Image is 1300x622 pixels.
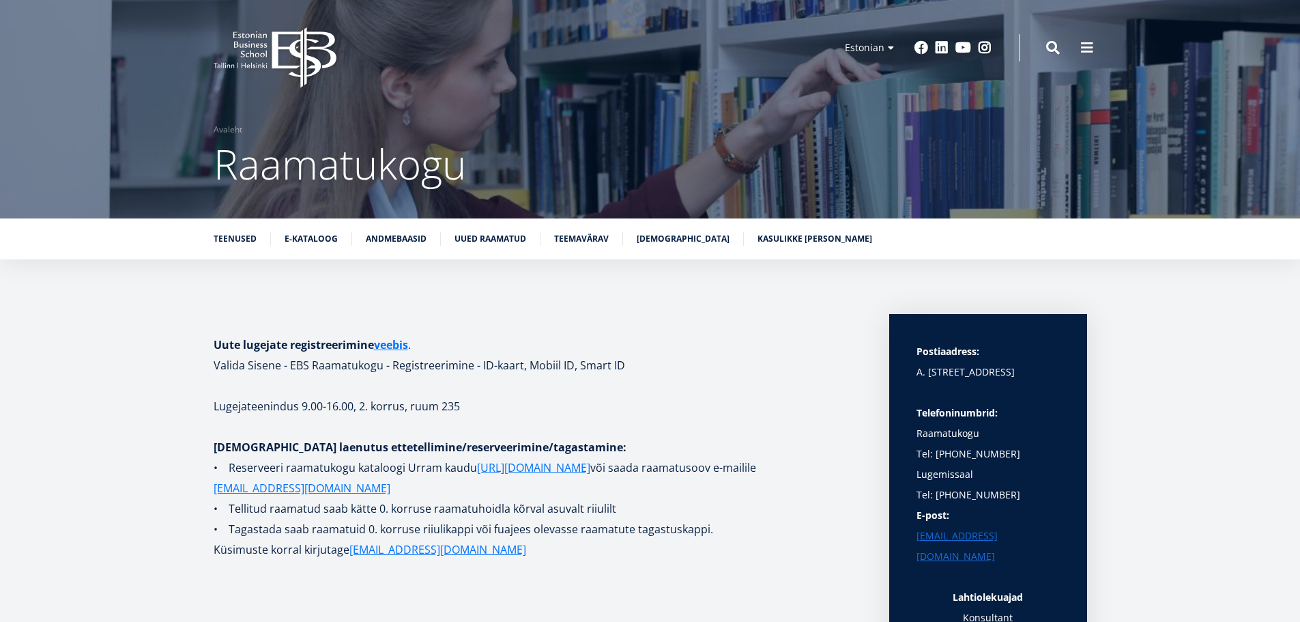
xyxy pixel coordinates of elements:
[214,498,862,519] p: • Tellitud raamatud saab kätte 0. korruse raamatuhoidla kõrval asuvalt riiulilt
[757,232,872,246] a: Kasulikke [PERSON_NAME]
[214,337,408,352] strong: Uute lugejate registreerimine
[477,457,590,478] a: [URL][DOMAIN_NAME]
[916,362,1060,382] p: A. [STREET_ADDRESS]
[953,591,1023,604] strong: Lahtiolekuajad
[978,41,992,55] a: Instagram
[214,136,466,192] span: Raamatukogu
[214,123,242,137] a: Avaleht
[366,232,427,246] a: Andmebaasid
[916,485,1060,505] p: Tel: [PHONE_NUMBER]
[914,41,928,55] a: Facebook
[214,457,862,498] p: • Reserveeri raamatukogu kataloogi Urram kaudu või saada raamatusoov e-mailile
[935,41,949,55] a: Linkedin
[554,232,609,246] a: Teemavärav
[916,526,1060,567] a: [EMAIL_ADDRESS][DOMAIN_NAME]
[349,539,526,560] a: [EMAIL_ADDRESS][DOMAIN_NAME]
[374,335,408,355] a: veebis
[214,519,862,539] p: • Tagastada saab raamatuid 0. korruse riiulikappi või fuajees olevasse raamatute tagastuskappi.
[916,406,998,419] strong: Telefoninumbrid:
[637,232,730,246] a: [DEMOGRAPHIC_DATA]
[214,478,390,498] a: [EMAIL_ADDRESS][DOMAIN_NAME]
[916,444,1060,485] p: Tel: [PHONE_NUMBER] Lugemissaal
[454,232,526,246] a: Uued raamatud
[916,509,949,522] strong: E-post:
[916,403,1060,444] p: Raamatukogu
[214,335,862,376] h1: . Valida Sisene - EBS Raamatukogu - Registreerimine - ID-kaart, Mobiil ID, Smart ID
[214,396,862,416] p: Lugejateenindus 9.00-16.00, 2. korrus, ruum 235
[955,41,971,55] a: Youtube
[285,232,338,246] a: E-kataloog
[916,345,979,358] strong: Postiaadress:
[214,440,626,455] strong: [DEMOGRAPHIC_DATA] laenutus ettetellimine/reserveerimine/tagastamine:
[214,232,257,246] a: Teenused
[214,539,862,560] p: Küsimuste korral kirjutage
